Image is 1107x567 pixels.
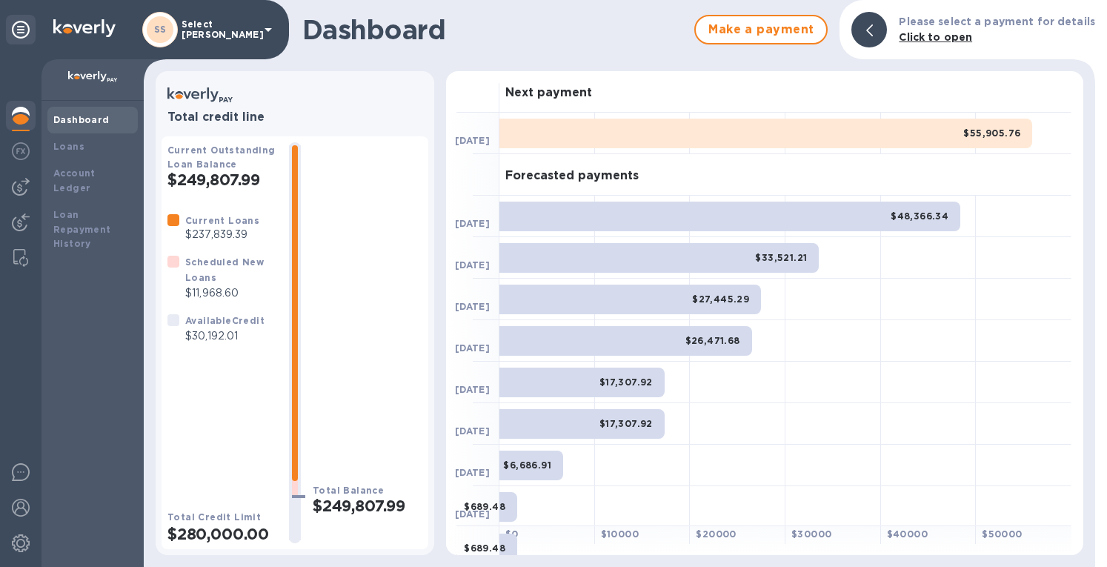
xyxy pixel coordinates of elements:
[182,19,256,40] p: Select [PERSON_NAME]
[53,19,116,37] img: Logo
[503,460,551,471] b: $6,686.91
[464,501,505,512] b: $689.48
[694,15,828,44] button: Make a payment
[982,528,1022,540] b: $ 50000
[455,135,490,146] b: [DATE]
[601,528,639,540] b: $ 10000
[53,141,84,152] b: Loans
[302,14,687,45] h1: Dashboard
[455,301,490,312] b: [DATE]
[185,285,277,301] p: $11,968.60
[12,142,30,160] img: Foreign exchange
[455,342,490,354] b: [DATE]
[696,528,736,540] b: $ 20000
[313,485,384,496] b: Total Balance
[53,209,111,250] b: Loan Repayment History
[963,127,1020,139] b: $55,905.76
[505,169,639,183] h3: Forecasted payments
[505,528,519,540] b: $ 0
[167,145,276,170] b: Current Outstanding Loan Balance
[53,114,110,125] b: Dashboard
[599,377,653,388] b: $17,307.92
[455,218,490,229] b: [DATE]
[708,21,814,39] span: Make a payment
[899,16,1095,27] b: Please select a payment for details
[455,508,490,520] b: [DATE]
[887,528,928,540] b: $ 40000
[167,511,261,523] b: Total Credit Limit
[185,328,265,344] p: $30,192.01
[313,497,422,515] h2: $249,807.99
[755,252,807,263] b: $33,521.21
[455,259,490,271] b: [DATE]
[692,294,749,305] b: $27,445.29
[505,86,592,100] h3: Next payment
[6,15,36,44] div: Unpin categories
[899,31,972,43] b: Click to open
[185,315,265,326] b: Available Credit
[53,168,96,193] b: Account Ledger
[167,110,422,125] h3: Total credit line
[154,24,167,35] b: SS
[791,528,831,540] b: $ 30000
[891,210,948,222] b: $48,366.34
[455,425,490,437] b: [DATE]
[185,256,264,283] b: Scheduled New Loans
[185,215,259,226] b: Current Loans
[167,170,277,189] h2: $249,807.99
[167,525,277,543] h2: $280,000.00
[455,467,490,478] b: [DATE]
[185,227,259,242] p: $237,839.39
[464,543,505,554] b: $689.48
[455,384,490,395] b: [DATE]
[685,335,740,346] b: $26,471.68
[599,418,653,429] b: $17,307.92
